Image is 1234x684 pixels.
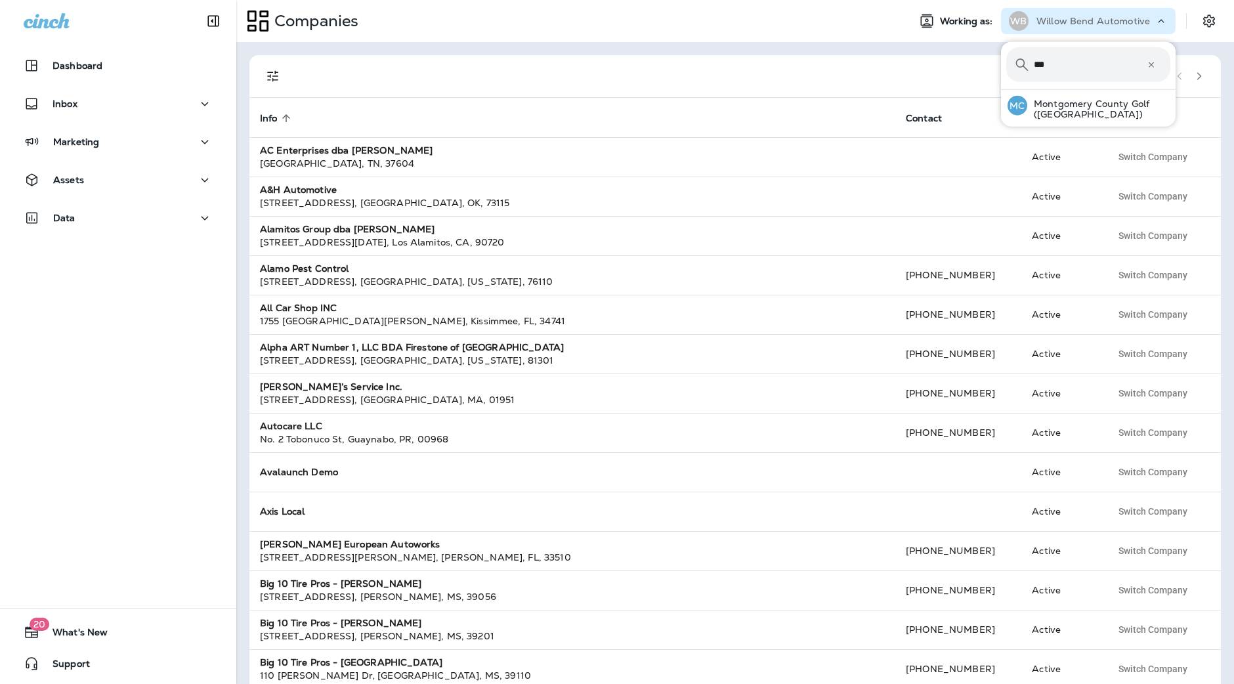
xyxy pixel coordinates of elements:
td: Active [1021,413,1100,452]
span: Working as: [940,16,996,27]
button: Marketing [13,129,223,155]
span: Switch Company [1118,546,1187,555]
span: Info [260,112,295,124]
p: Companies [269,11,358,31]
span: Switch Company [1118,586,1187,595]
strong: AC Enterprises dba [PERSON_NAME] [260,144,433,156]
span: 20 [30,618,49,631]
td: Active [1021,531,1100,570]
td: Active [1021,374,1100,413]
button: Dashboard [13,53,223,79]
div: 110 [PERSON_NAME] Dr , [GEOGRAPHIC_DATA] , MS , 39110 [260,669,885,682]
p: Assets [53,175,84,185]
td: [PHONE_NUMBER] [895,295,1021,334]
td: Active [1021,216,1100,255]
td: [PHONE_NUMBER] [895,413,1021,452]
button: Switch Company [1111,462,1195,482]
span: Switch Company [1118,664,1187,673]
div: [STREET_ADDRESS] , [GEOGRAPHIC_DATA] , OK , 73115 [260,196,885,209]
p: Montgomery County Golf ([GEOGRAPHIC_DATA]) [1027,98,1170,119]
button: Switch Company [1111,305,1195,324]
strong: Big 10 Tire Pros - [GEOGRAPHIC_DATA] [260,656,442,668]
div: No. 2 Tobonuco St , Guaynabo , PR , 00968 [260,433,885,446]
button: Switch Company [1111,502,1195,521]
button: Assets [13,167,223,193]
span: Info [260,113,278,124]
td: [PHONE_NUMBER] [895,374,1021,413]
td: [PHONE_NUMBER] [895,255,1021,295]
button: Switch Company [1111,541,1195,561]
button: Filters [260,63,286,89]
p: Willow Bend Automotive [1036,16,1150,26]
button: Settings [1197,9,1221,33]
div: [STREET_ADDRESS] , [PERSON_NAME] , MS , 39201 [260,630,885,643]
span: Switch Company [1118,349,1187,358]
button: Switch Company [1111,620,1195,639]
span: What's New [39,627,108,643]
td: [PHONE_NUMBER] [895,570,1021,610]
button: Switch Company [1111,265,1195,285]
p: Data [53,213,75,223]
span: Contact [906,112,959,124]
button: Support [13,651,223,677]
p: Marketing [53,137,99,147]
p: Inbox [53,98,77,109]
span: Switch Company [1118,270,1187,280]
button: Inbox [13,91,223,117]
td: [PHONE_NUMBER] [895,531,1021,570]
div: [GEOGRAPHIC_DATA] , TN , 37604 [260,157,885,170]
button: Switch Company [1111,580,1195,600]
div: [STREET_ADDRESS] , [GEOGRAPHIC_DATA] , [US_STATE] , 81301 [260,354,885,367]
td: Active [1021,177,1100,216]
span: Switch Company [1118,152,1187,161]
td: Active [1021,255,1100,295]
strong: Alamo Pest Control [260,263,349,274]
button: MCMontgomery County Golf ([GEOGRAPHIC_DATA]) [1001,90,1176,121]
div: MC [1008,96,1027,116]
strong: Alpha ART Number 1, LLC BDA Firestone of [GEOGRAPHIC_DATA] [260,341,564,353]
button: Switch Company [1111,186,1195,206]
button: Switch Company [1111,659,1195,679]
p: Dashboard [53,60,102,71]
td: [PHONE_NUMBER] [895,334,1021,374]
button: Switch Company [1111,226,1195,246]
span: Switch Company [1118,192,1187,201]
span: Switch Company [1118,389,1187,398]
td: Active [1021,452,1100,492]
span: Switch Company [1118,310,1187,319]
td: [PHONE_NUMBER] [895,610,1021,649]
strong: Big 10 Tire Pros - [PERSON_NAME] [260,578,421,589]
button: Switch Company [1111,383,1195,403]
strong: Autocare LLC [260,420,322,432]
strong: [PERSON_NAME] European Autoworks [260,538,440,550]
span: Switch Company [1118,507,1187,516]
strong: Alamitos Group dba [PERSON_NAME] [260,223,435,235]
div: [STREET_ADDRESS] , [GEOGRAPHIC_DATA] , MA , 01951 [260,393,885,406]
td: Active [1021,137,1100,177]
div: [STREET_ADDRESS][PERSON_NAME] , [PERSON_NAME] , FL , 33510 [260,551,885,564]
span: Switch Company [1118,625,1187,634]
td: Active [1021,334,1100,374]
div: [STREET_ADDRESS] , [PERSON_NAME] , MS , 39056 [260,590,885,603]
div: [STREET_ADDRESS][DATE] , Los Alamitos , CA , 90720 [260,236,885,249]
button: Switch Company [1111,423,1195,442]
button: Switch Company [1111,344,1195,364]
button: 20What's New [13,619,223,645]
td: Active [1021,610,1100,649]
strong: All Car Shop INC [260,302,337,314]
button: Data [13,205,223,231]
div: [STREET_ADDRESS] , [GEOGRAPHIC_DATA] , [US_STATE] , 76110 [260,275,885,288]
span: Support [39,658,90,674]
strong: Avalaunch Demo [260,466,338,478]
button: Switch Company [1111,147,1195,167]
button: Collapse Sidebar [195,8,232,34]
strong: A&H Automotive [260,184,337,196]
td: Active [1021,492,1100,531]
td: Active [1021,570,1100,610]
strong: Big 10 Tire Pros - [PERSON_NAME] [260,617,421,629]
div: WB [1009,11,1029,31]
strong: [PERSON_NAME]’s Service Inc. [260,381,402,393]
span: Switch Company [1118,231,1187,240]
div: 1755 [GEOGRAPHIC_DATA][PERSON_NAME] , Kissimmee , FL , 34741 [260,314,885,328]
span: Switch Company [1118,467,1187,477]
